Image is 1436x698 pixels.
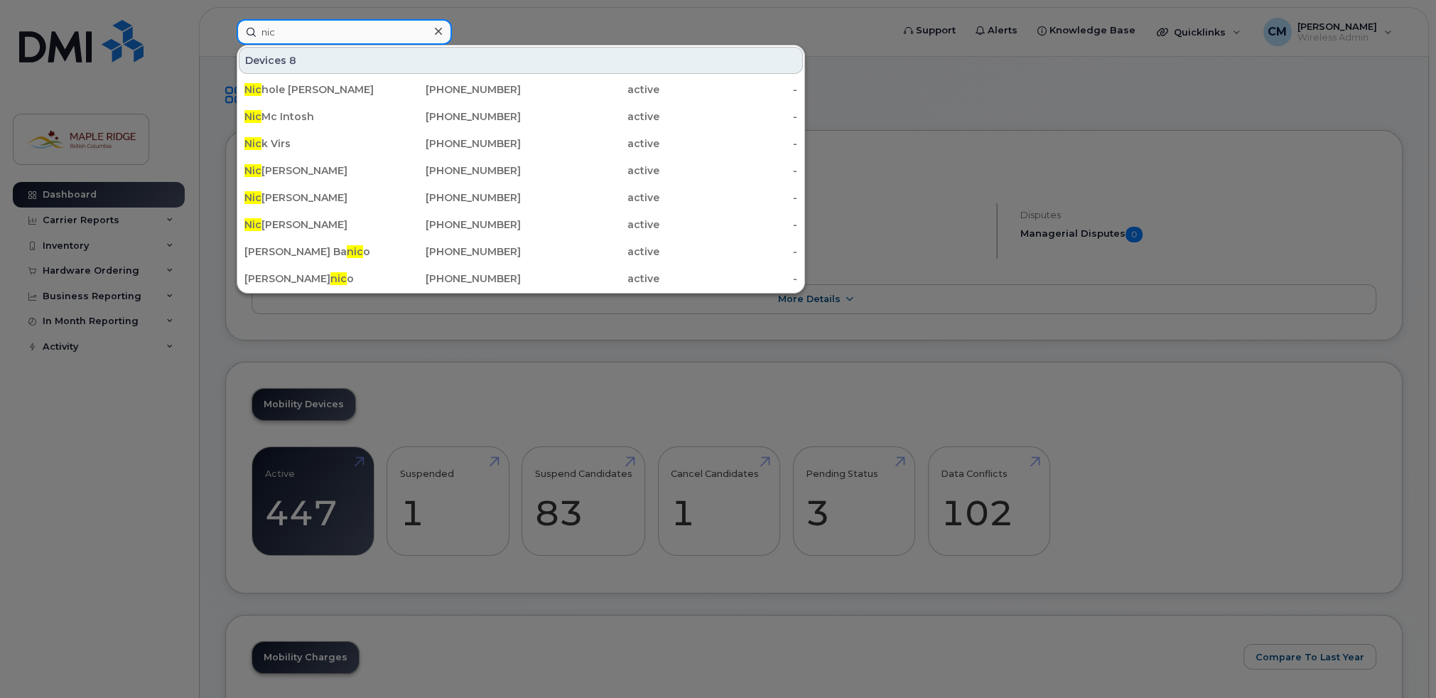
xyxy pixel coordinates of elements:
[239,212,803,237] a: Nic[PERSON_NAME][PHONE_NUMBER]active-
[244,218,261,231] span: Nic
[383,245,522,259] div: [PHONE_NUMBER]
[239,158,803,183] a: Nic[PERSON_NAME][PHONE_NUMBER]active-
[521,163,659,178] div: active
[383,82,522,97] div: [PHONE_NUMBER]
[659,272,798,286] div: -
[244,190,383,205] div: [PERSON_NAME]
[244,164,261,177] span: Nic
[239,104,803,129] a: NicMc Intosh[PHONE_NUMBER]active-
[383,109,522,124] div: [PHONE_NUMBER]
[244,110,261,123] span: Nic
[239,131,803,156] a: Nick Virs[PHONE_NUMBER]active-
[659,245,798,259] div: -
[244,83,261,96] span: Nic
[659,82,798,97] div: -
[521,136,659,151] div: active
[239,185,803,210] a: Nic[PERSON_NAME][PHONE_NUMBER]active-
[239,77,803,102] a: Nichole [PERSON_NAME][PHONE_NUMBER]active-
[521,218,659,232] div: active
[244,272,383,286] div: [PERSON_NAME] o
[244,163,383,178] div: [PERSON_NAME]
[244,191,261,204] span: Nic
[244,137,261,150] span: Nic
[244,218,383,232] div: [PERSON_NAME]
[659,163,798,178] div: -
[521,245,659,259] div: active
[239,239,803,264] a: [PERSON_NAME] Banico[PHONE_NUMBER]active-
[383,218,522,232] div: [PHONE_NUMBER]
[383,272,522,286] div: [PHONE_NUMBER]
[521,82,659,97] div: active
[330,272,347,285] span: nic
[659,109,798,124] div: -
[347,245,363,258] span: nic
[244,82,383,97] div: hole [PERSON_NAME]
[244,245,383,259] div: [PERSON_NAME] Ba o
[244,109,383,124] div: Mc Intosh
[239,47,803,74] div: Devices
[244,136,383,151] div: k Virs
[383,190,522,205] div: [PHONE_NUMBER]
[659,190,798,205] div: -
[521,190,659,205] div: active
[289,53,296,68] span: 8
[659,218,798,232] div: -
[659,136,798,151] div: -
[239,266,803,291] a: [PERSON_NAME]nico[PHONE_NUMBER]active-
[383,136,522,151] div: [PHONE_NUMBER]
[383,163,522,178] div: [PHONE_NUMBER]
[521,109,659,124] div: active
[521,272,659,286] div: active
